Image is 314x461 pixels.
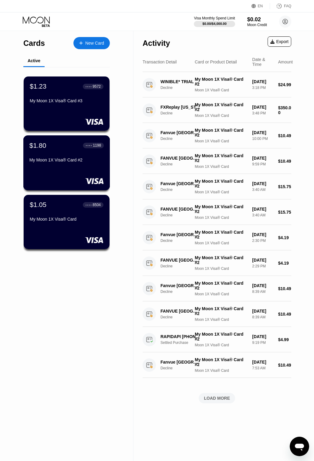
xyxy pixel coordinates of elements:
[270,39,289,44] div: Export
[252,309,273,314] div: [DATE]
[195,102,247,112] div: My Moon 1X Visa® Card #2
[195,153,247,163] div: My Moon 1X Visa® Card #2
[143,250,291,276] div: FANVUE [GEOGRAPHIC_DATA] [GEOGRAPHIC_DATA]DeclineMy Moon 1X Visa® Card #2Moon 1X Visa® Card[DATE]...
[30,217,103,222] div: My Moon 1X Visa® Card
[160,309,200,314] div: FANVUE [GEOGRAPHIC_DATA] [GEOGRAPHIC_DATA]
[195,266,247,271] div: Moon 1X Visa® Card
[29,158,104,162] div: My Moon 1X Visa® Card #2
[252,366,273,370] div: 7:53 AM
[93,143,101,147] div: 1198
[93,84,101,89] div: 9572
[86,144,92,146] div: ● ● ● ●
[252,264,273,268] div: 2:29 PM
[143,148,291,174] div: FANVUE [GEOGRAPHIC_DATA] [GEOGRAPHIC_DATA]DeclineMy Moon 1X Visa® Card #2Moon 1X Visa® Card[DATE]...
[278,363,291,368] div: $10.49
[160,86,203,90] div: Decline
[252,315,273,319] div: 8:39 AM
[252,239,273,243] div: 2:30 PM
[143,72,291,97] div: WINIBLE* TRIAL THE HOF [PHONE_NUMBER] USDeclineMy Moon 1X Visa® Card #2Moon 1X Visa® Card[DATE]3:...
[195,59,237,64] div: Card or Product Detail
[290,437,309,456] iframe: Button to launch messaging window
[195,317,247,322] div: Moon 1X Visa® Card
[278,261,291,266] div: $4.19
[85,41,104,46] div: New Card
[252,137,273,141] div: 10:00 PM
[160,79,200,84] div: WINIBLE* TRIAL THE HOF [PHONE_NUMBER] US
[143,225,291,250] div: Fanvue [GEOGRAPHIC_DATA] [GEOGRAPHIC_DATA] [GEOGRAPHIC_DATA]DeclineMy Moon 1X Visa® Card #2Moon 1...
[143,393,291,403] div: LOAD MORE
[143,276,291,301] div: Fanvue [GEOGRAPHIC_DATA] [GEOGRAPHIC_DATA] [GEOGRAPHIC_DATA]DeclineMy Moon 1X Visa® Card #2Moon 1...
[30,201,46,209] div: $1.05
[252,130,273,135] div: [DATE]
[195,332,247,341] div: My Moon 1X Visa® Card #2
[195,292,247,296] div: Moon 1X Visa® Card
[278,184,291,189] div: $15.75
[252,188,273,192] div: 3:40 AM
[160,290,203,294] div: Decline
[160,207,200,212] div: FANVUE [GEOGRAPHIC_DATA] [GEOGRAPHIC_DATA]
[278,105,291,115] div: $350.00
[252,341,273,345] div: 9:19 PM
[284,4,291,8] div: FAQ
[160,360,200,364] div: Fanvue [GEOGRAPHIC_DATA] [GEOGRAPHIC_DATA] [GEOGRAPHIC_DATA]
[86,204,92,206] div: ● ● ● ●
[252,207,273,212] div: [DATE]
[30,83,46,90] div: $1.23
[160,181,200,186] div: Fanvue [GEOGRAPHIC_DATA] [GEOGRAPHIC_DATA] [GEOGRAPHIC_DATA]
[160,264,203,268] div: Decline
[143,39,170,48] div: Activity
[160,258,200,263] div: FANVUE [GEOGRAPHIC_DATA] [GEOGRAPHIC_DATA]
[195,128,247,137] div: My Moon 1X Visa® Card #2
[252,156,273,161] div: [DATE]
[160,334,200,339] div: RAPIDAPI [PHONE_NUMBER] US
[143,97,291,123] div: FXReplay [US_STATE] CityUSDeclineMy Moon 1X Visa® Card #2Moon 1X Visa® Card[DATE]3:48 PM$350.00
[195,215,247,220] div: Moon 1X Visa® Card
[278,133,291,138] div: $10.49
[252,290,273,294] div: 8:39 AM
[160,239,203,243] div: Decline
[160,162,203,166] div: Decline
[160,156,200,161] div: FANVUE [GEOGRAPHIC_DATA] [GEOGRAPHIC_DATA]
[30,98,103,103] div: My Moon 1X Visa® Card #3
[268,36,291,47] div: Export
[24,195,110,249] div: $1.05● ● ● ●8504My Moon 1X Visa® Card
[195,88,247,92] div: Moon 1X Visa® Card
[143,327,291,352] div: RAPIDAPI [PHONE_NUMBER] USSettled PurchaseMy Moon 1X Visa® Card #2Moon 1X Visa® Card[DATE]9:19 PM...
[73,37,110,49] div: New Card
[252,86,273,90] div: 3:18 PM
[195,77,247,86] div: My Moon 1X Visa® Card #2
[278,82,291,87] div: $24.99
[160,111,203,115] div: Decline
[247,16,267,23] div: $0.02
[195,368,247,373] div: Moon 1X Visa® Card
[247,23,267,27] div: Moon Credit
[252,162,273,166] div: 9:59 PM
[195,179,247,188] div: My Moon 1X Visa® Card #2
[195,190,247,194] div: Moon 1X Visa® Card
[252,360,273,364] div: [DATE]
[247,16,267,27] div: $0.02Moon Credit
[143,199,291,225] div: FANVUE [GEOGRAPHIC_DATA] [GEOGRAPHIC_DATA]DeclineMy Moon 1X Visa® Card #2Moon 1X Visa® Card[DATE]...
[195,357,247,367] div: My Moon 1X Visa® Card #2
[258,4,263,8] div: EN
[252,105,273,110] div: [DATE]
[252,79,273,84] div: [DATE]
[143,123,291,148] div: Fanvue [GEOGRAPHIC_DATA] [GEOGRAPHIC_DATA] [GEOGRAPHIC_DATA]DeclineMy Moon 1X Visa® Card #2Moon 1...
[195,343,247,347] div: Moon 1X Visa® Card
[160,137,203,141] div: Decline
[195,204,247,214] div: My Moon 1X Visa® Card #2
[160,105,200,110] div: FXReplay [US_STATE] CityUS
[29,141,46,149] div: $1.80
[143,301,291,327] div: FANVUE [GEOGRAPHIC_DATA] [GEOGRAPHIC_DATA]DeclineMy Moon 1X Visa® Card #2Moon 1X Visa® Card[DATE]...
[270,3,291,9] div: FAQ
[23,39,45,48] div: Cards
[195,241,247,245] div: Moon 1X Visa® Card
[143,352,291,378] div: Fanvue [GEOGRAPHIC_DATA] [GEOGRAPHIC_DATA] [GEOGRAPHIC_DATA]DeclineMy Moon 1X Visa® Card #2Moon 1...
[143,59,177,64] div: Transaction Detail
[278,210,291,215] div: $15.75
[195,114,247,118] div: Moon 1X Visa® Card
[195,230,247,239] div: My Moon 1X Visa® Card #2
[160,130,200,135] div: Fanvue [GEOGRAPHIC_DATA] [GEOGRAPHIC_DATA] [GEOGRAPHIC_DATA]
[278,337,291,342] div: $4.99
[202,22,227,25] div: $0.00 / $4,000.00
